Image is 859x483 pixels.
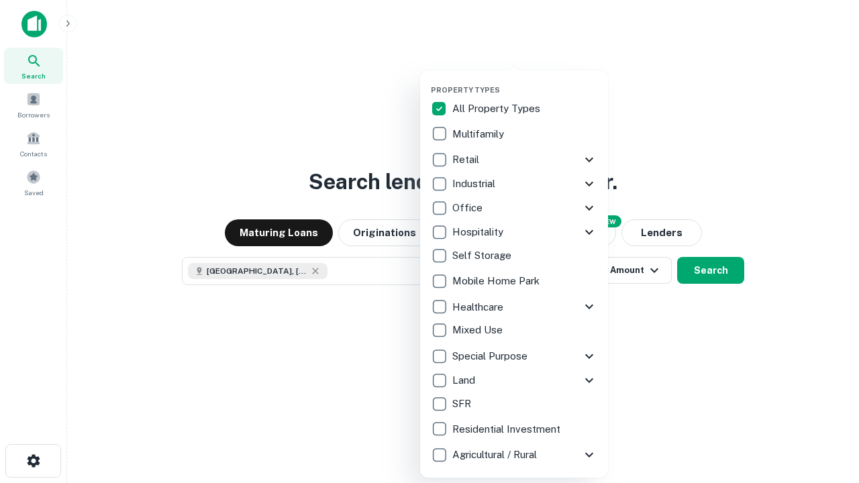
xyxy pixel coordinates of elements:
p: SFR [452,396,474,412]
p: Multifamily [452,126,507,142]
div: Agricultural / Rural [431,443,597,467]
p: Special Purpose [452,348,530,364]
span: Property Types [431,86,500,94]
p: Mixed Use [452,322,505,338]
div: Land [431,368,597,392]
p: Retail [452,152,482,168]
div: Hospitality [431,220,597,244]
p: Office [452,200,485,216]
div: Office [431,196,597,220]
p: Healthcare [452,299,506,315]
p: Mobile Home Park [452,273,542,289]
p: Industrial [452,176,498,192]
p: Hospitality [452,224,506,240]
p: Self Storage [452,248,514,264]
div: Healthcare [431,294,597,319]
p: Agricultural / Rural [452,447,540,463]
p: All Property Types [452,101,543,117]
p: Residential Investment [452,421,563,437]
div: Special Purpose [431,344,597,368]
div: Industrial [431,172,597,196]
p: Land [452,372,478,388]
iframe: Chat Widget [792,376,859,440]
div: Retail [431,148,597,172]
